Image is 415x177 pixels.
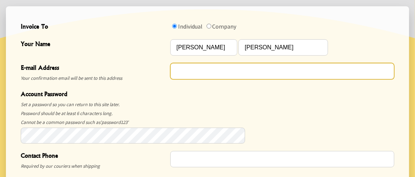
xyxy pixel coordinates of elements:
span: E-mail Address [21,63,167,74]
input: E-mail Address [170,63,394,79]
span: Your Name [21,39,167,50]
label: Company [212,23,237,30]
span: Required by our couriers when shipping [21,162,167,171]
span: Your confirmation email will be sent to this address [21,74,167,83]
input: Invoice To [207,24,211,29]
input: Contact Phone [170,151,394,167]
span: Account Password [21,89,167,100]
span: Invoice To [21,22,167,33]
input: Invoice To [172,24,177,29]
input: Your Name [238,39,328,56]
span: Set a password so you can return to this site later. Password should be at least 6 characters lon... [21,100,167,127]
span: Contact Phone [21,151,167,162]
input: Your Name [170,39,238,56]
label: Individual [178,23,203,30]
input: Account Password [21,128,245,144]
